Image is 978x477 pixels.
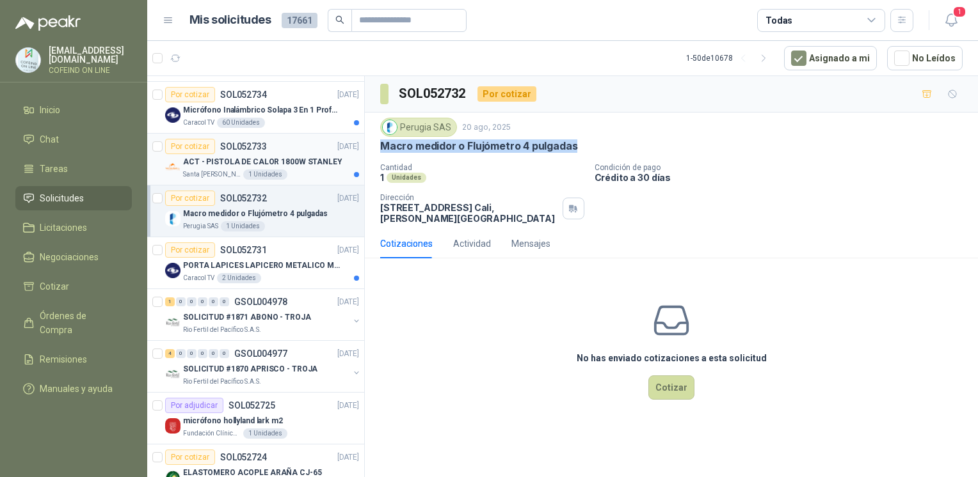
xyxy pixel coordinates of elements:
[511,237,550,251] div: Mensajes
[183,169,241,180] p: Santa [PERSON_NAME]
[165,346,362,387] a: 4 0 0 0 0 0 GSOL004977[DATE] Company LogoSOLICITUD #1870 APRISCO - TROJARio Fertil del Pacífico S...
[220,142,267,151] p: SOL052733
[40,382,113,396] span: Manuales y ayuda
[477,86,536,102] div: Por cotizar
[209,349,218,358] div: 0
[40,103,60,117] span: Inicio
[337,192,359,205] p: [DATE]
[165,87,215,102] div: Por cotizar
[387,173,426,183] div: Unidades
[183,156,342,168] p: ACT - PISTOLA DE CALOR 1800W STANLEY
[165,242,215,258] div: Por cotizar
[234,297,287,306] p: GSOL004978
[784,46,877,70] button: Asignado a mi
[337,400,359,412] p: [DATE]
[183,260,342,272] p: PORTA LAPICES LAPICERO METALICO MALLA. IGUALES A LOS DEL LIK ADJUNTO
[187,349,196,358] div: 0
[220,297,229,306] div: 0
[40,250,99,264] span: Negociaciones
[147,237,364,289] a: Por cotizarSOL052731[DATE] Company LogoPORTA LAPICES LAPICERO METALICO MALLA. IGUALES A LOS DEL L...
[165,315,180,330] img: Company Logo
[165,418,180,434] img: Company Logo
[165,139,215,154] div: Por cotizar
[595,172,974,183] p: Crédito a 30 días
[453,237,491,251] div: Actividad
[766,13,792,27] div: Todas
[183,104,342,116] p: Micrófono Inalámbrico Solapa 3 En 1 Profesional F11-2 X2
[176,349,186,358] div: 0
[221,221,265,231] div: 1 Unidades
[40,162,68,176] span: Tareas
[183,221,218,231] p: Perugia SAS
[40,309,120,337] span: Órdenes de Compra
[228,401,275,410] p: SOL052725
[335,15,344,24] span: search
[198,297,207,306] div: 0
[165,191,215,206] div: Por cotizar
[15,127,132,152] a: Chat
[243,428,287,439] div: 1 Unidades
[165,349,175,358] div: 4
[49,46,132,64] p: [EMAIL_ADDRESS][DOMAIN_NAME]
[15,274,132,299] a: Cotizar
[165,211,180,226] img: Company Logo
[337,296,359,308] p: [DATE]
[165,107,180,123] img: Company Logo
[183,273,214,283] p: Caracol TV
[15,215,132,240] a: Licitaciones
[183,415,283,427] p: micrófono hollyland lark m2
[15,98,132,122] a: Inicio
[165,297,175,306] div: 1
[380,202,557,224] p: [STREET_ADDRESS] Cali , [PERSON_NAME][GEOGRAPHIC_DATA]
[147,82,364,134] a: Por cotizarSOL052734[DATE] Company LogoMicrófono Inalámbrico Solapa 3 En 1 Profesional F11-2 X2Ca...
[40,132,59,146] span: Chat
[183,311,311,324] p: SOLICITUD #1871 ABONO - TROJA
[183,363,317,375] p: SOLICITUD #1870 APRISCO - TROJA
[183,325,261,335] p: Rio Fertil del Pacífico S.A.S.
[383,120,397,134] img: Company Logo
[380,237,433,251] div: Cotizaciones
[220,349,229,358] div: 0
[887,46,963,70] button: No Leídos
[16,48,40,72] img: Company Logo
[220,246,267,254] p: SOL052731
[234,349,287,358] p: GSOL004977
[220,90,267,99] p: SOL052734
[15,186,132,210] a: Solicitudes
[337,348,359,360] p: [DATE]
[595,163,974,172] p: Condición de pago
[198,349,207,358] div: 0
[15,245,132,269] a: Negociaciones
[940,9,963,32] button: 1
[15,157,132,181] a: Tareas
[337,451,359,464] p: [DATE]
[337,141,359,153] p: [DATE]
[176,297,186,306] div: 0
[40,279,69,293] span: Cotizar
[40,221,87,235] span: Licitaciones
[189,11,271,29] h1: Mis solicitudes
[380,163,584,172] p: Cantidad
[462,121,511,134] p: 20 ago, 2025
[15,347,132,371] a: Remisiones
[217,118,265,128] div: 60 Unidades
[183,208,328,220] p: Macro medidor o Flujómetro 4 pulgadas
[217,273,261,283] div: 2 Unidades
[49,66,132,74] p: COFEIND ON LINE
[380,118,457,137] div: Perugia SAS
[380,139,577,153] p: Macro medidor o Flujómetro 4 pulgadas
[183,377,261,387] p: Rio Fertil del Pacífico S.A.S.
[15,304,132,342] a: Órdenes de Compra
[15,15,81,31] img: Logo peakr
[183,118,214,128] p: Caracol TV
[147,134,364,185] a: Por cotizarSOL052733[DATE] Company LogoACT - PISTOLA DE CALOR 1800W STANLEYSanta [PERSON_NAME]1 U...
[183,428,241,439] p: Fundación Clínica Shaio
[147,185,364,237] a: Por cotizarSOL052732[DATE] Company LogoMacro medidor o Flujómetro 4 pulgadasPerugia SAS1 Unidades
[40,191,84,205] span: Solicitudes
[282,13,317,28] span: 17661
[187,297,196,306] div: 0
[952,6,966,18] span: 1
[147,393,364,444] a: Por adjudicarSOL052725[DATE] Company Logomicrófono hollyland lark m2Fundación Clínica Shaio1 Unid...
[686,48,774,68] div: 1 - 50 de 10678
[165,159,180,175] img: Company Logo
